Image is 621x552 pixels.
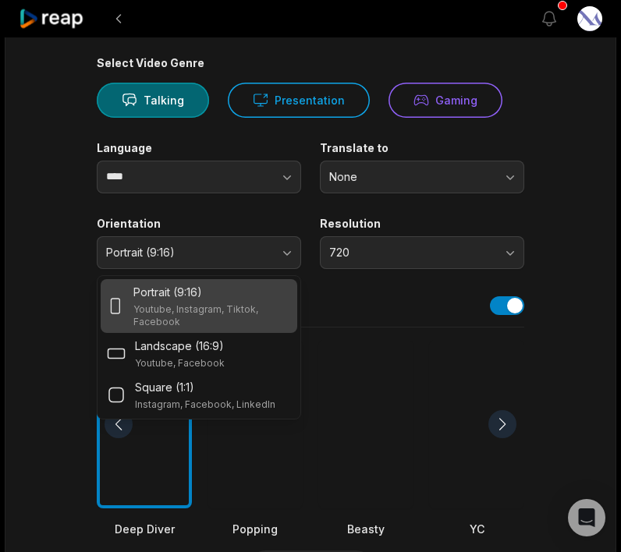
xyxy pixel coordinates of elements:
button: Portrait (9:16) [97,236,301,269]
div: Open Intercom Messenger [568,499,605,536]
button: Gaming [389,83,502,118]
p: Youtube, Facebook [135,357,225,370]
p: Instagram, Facebook, LinkedIn [135,398,275,411]
button: None [320,161,524,193]
label: Resolution [320,217,524,231]
div: YC [429,521,524,537]
div: Beasty [318,521,413,537]
div: Deep Diver [97,521,192,537]
span: 720 [329,246,493,260]
button: Talking [97,83,209,118]
button: Presentation [228,83,370,118]
span: Portrait (9:16) [106,246,270,260]
p: Landscape (16:9) [135,338,224,354]
label: Translate to [320,141,524,155]
div: Portrait (9:16) [97,275,301,419]
p: Youtube, Instagram, Tiktok, Facebook [133,303,291,328]
span: None [329,170,493,184]
p: Portrait (9:16) [133,284,202,300]
p: Square (1:1) [135,379,194,395]
label: Orientation [97,217,301,231]
button: 720 [320,236,524,269]
div: Select Video Genre [97,56,524,70]
div: Popping [208,521,303,537]
label: Language [97,141,301,155]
